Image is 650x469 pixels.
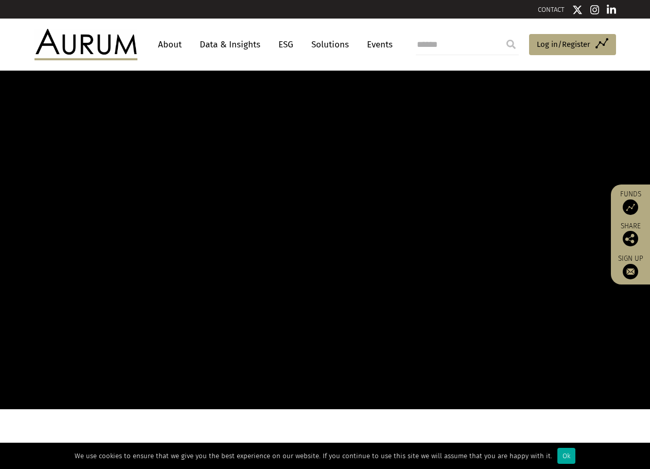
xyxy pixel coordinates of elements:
a: Funds [616,190,645,215]
img: Share this post [623,231,638,246]
img: Linkedin icon [607,5,616,15]
img: Instagram icon [590,5,600,15]
img: Access Funds [623,199,638,215]
a: About [153,35,187,54]
img: Aurum [34,29,137,60]
a: Data & Insights [195,35,266,54]
a: Solutions [306,35,354,54]
span: Log in/Register [537,38,590,51]
img: Twitter icon [572,5,583,15]
a: Events [362,35,393,54]
a: Log in/Register [529,34,616,56]
a: ESG [273,35,298,54]
div: Ok [557,448,575,464]
a: Sign up [616,254,645,279]
div: Share [616,223,645,246]
img: Sign up to our newsletter [623,264,638,279]
a: CONTACT [538,6,565,13]
input: Submit [501,34,521,55]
